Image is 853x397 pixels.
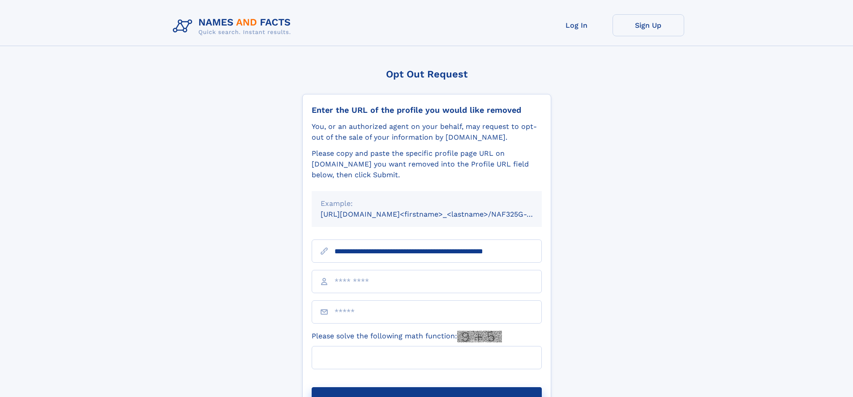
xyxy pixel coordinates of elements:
div: Enter the URL of the profile you would like removed [312,105,542,115]
div: Opt Out Request [302,68,551,80]
small: [URL][DOMAIN_NAME]<firstname>_<lastname>/NAF325G-xxxxxxxx [321,210,559,218]
img: Logo Names and Facts [169,14,298,38]
div: You, or an authorized agent on your behalf, may request to opt-out of the sale of your informatio... [312,121,542,143]
label: Please solve the following math function: [312,331,502,342]
a: Sign Up [613,14,684,36]
a: Log In [541,14,613,36]
div: Please copy and paste the specific profile page URL on [DOMAIN_NAME] you want removed into the Pr... [312,148,542,180]
div: Example: [321,198,533,209]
